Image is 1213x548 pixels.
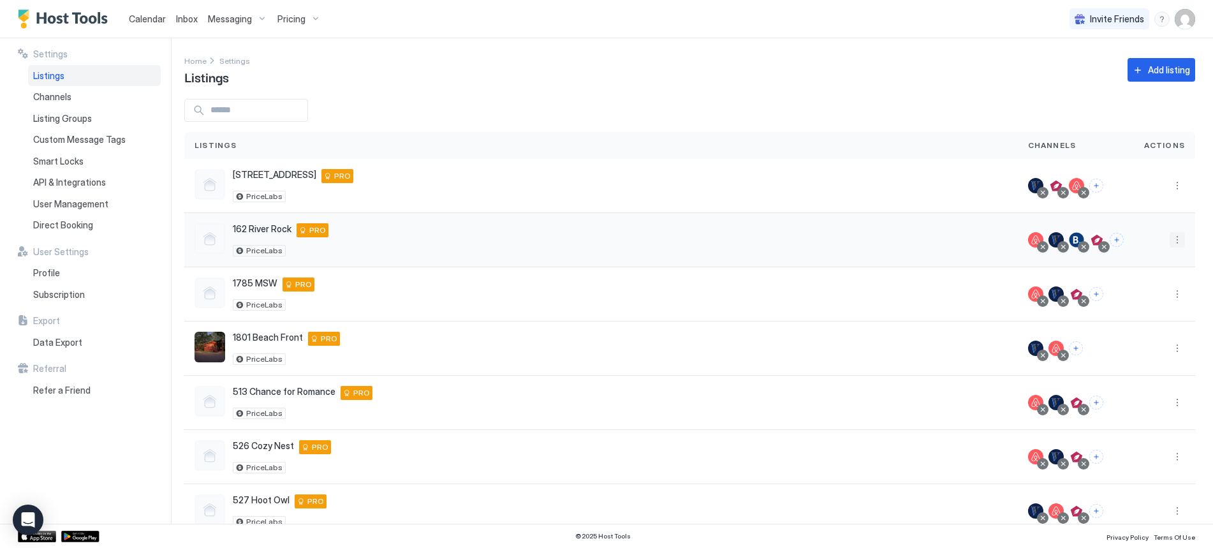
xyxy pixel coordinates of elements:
a: Subscription [28,284,161,306]
span: Calendar [129,13,166,24]
div: menu [1170,503,1185,519]
a: Host Tools Logo [18,10,114,29]
span: Messaging [208,13,252,25]
div: Breadcrumb [219,54,250,67]
span: Custom Message Tags [33,134,126,145]
span: Channels [1028,140,1077,151]
button: More options [1170,341,1185,356]
a: Google Play Store [61,531,99,542]
span: 513 Chance for Romance [233,386,335,397]
div: Breadcrumb [184,54,207,67]
div: Open Intercom Messenger [13,505,43,535]
span: PRO [321,333,337,344]
span: © 2025 Host Tools [575,532,631,540]
div: Add listing [1148,63,1190,77]
div: menu [1170,395,1185,410]
a: Listings [28,65,161,87]
a: Direct Booking [28,214,161,236]
a: Custom Message Tags [28,129,161,151]
a: User Management [28,193,161,215]
span: API & Integrations [33,177,106,188]
span: User Management [33,198,108,210]
span: 526 Cozy Nest [233,440,294,452]
div: menu [1170,232,1185,248]
span: PRO [309,225,326,236]
div: menu [1170,286,1185,302]
button: More options [1170,286,1185,302]
button: Connect channels [1089,287,1103,301]
span: 1785 MSW [233,278,277,289]
button: Connect channels [1089,504,1103,518]
span: Actions [1144,140,1185,151]
button: More options [1170,449,1185,464]
span: Subscription [33,289,85,300]
a: Home [184,54,207,67]
a: Smart Locks [28,151,161,172]
span: Privacy Policy [1106,533,1149,541]
span: Smart Locks [33,156,84,167]
span: Listings [33,70,64,82]
button: Add listing [1128,58,1195,82]
span: 1801 Beach Front [233,332,303,343]
div: listing image [195,332,225,362]
button: More options [1170,178,1185,193]
a: Refer a Friend [28,380,161,401]
a: Listing Groups [28,108,161,130]
span: 527 Hoot Owl [233,494,290,506]
button: Connect channels [1089,179,1103,193]
a: Privacy Policy [1106,529,1149,543]
span: Refer a Friend [33,385,91,396]
div: User profile [1175,9,1195,29]
span: [STREET_ADDRESS] [233,169,316,181]
span: Inbox [176,13,198,24]
button: Connect channels [1089,396,1103,410]
a: Profile [28,262,161,284]
span: PRO [353,387,370,399]
span: PRO [334,170,351,182]
span: Referral [33,363,66,374]
button: Connect channels [1089,450,1103,464]
span: Settings [33,48,68,60]
span: Listings [195,140,237,151]
button: More options [1170,232,1185,248]
span: PRO [295,279,312,290]
button: More options [1170,395,1185,410]
span: 162 River Rock [233,223,291,235]
span: Data Export [33,337,82,348]
span: Direct Booking [33,219,93,231]
div: menu [1170,341,1185,356]
a: Inbox [176,12,198,26]
input: Input Field [205,100,307,121]
a: App Store [18,531,56,542]
span: Settings [219,56,250,66]
a: Channels [28,86,161,108]
span: Listings [184,67,229,86]
span: Invite Friends [1090,13,1144,25]
span: Channels [33,91,71,103]
span: PRO [312,441,328,453]
button: Connect channels [1110,233,1124,247]
div: menu [1170,178,1185,193]
span: Profile [33,267,60,279]
div: menu [1154,11,1170,27]
a: Settings [219,54,250,67]
a: Data Export [28,332,161,353]
button: Connect channels [1069,341,1083,355]
div: menu [1170,449,1185,464]
button: More options [1170,503,1185,519]
span: User Settings [33,246,89,258]
span: Listing Groups [33,113,92,124]
span: PRO [307,496,324,507]
span: Home [184,56,207,66]
span: Pricing [277,13,305,25]
a: Calendar [129,12,166,26]
a: Terms Of Use [1154,529,1195,543]
span: Terms Of Use [1154,533,1195,541]
a: API & Integrations [28,172,161,193]
span: Export [33,315,60,327]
